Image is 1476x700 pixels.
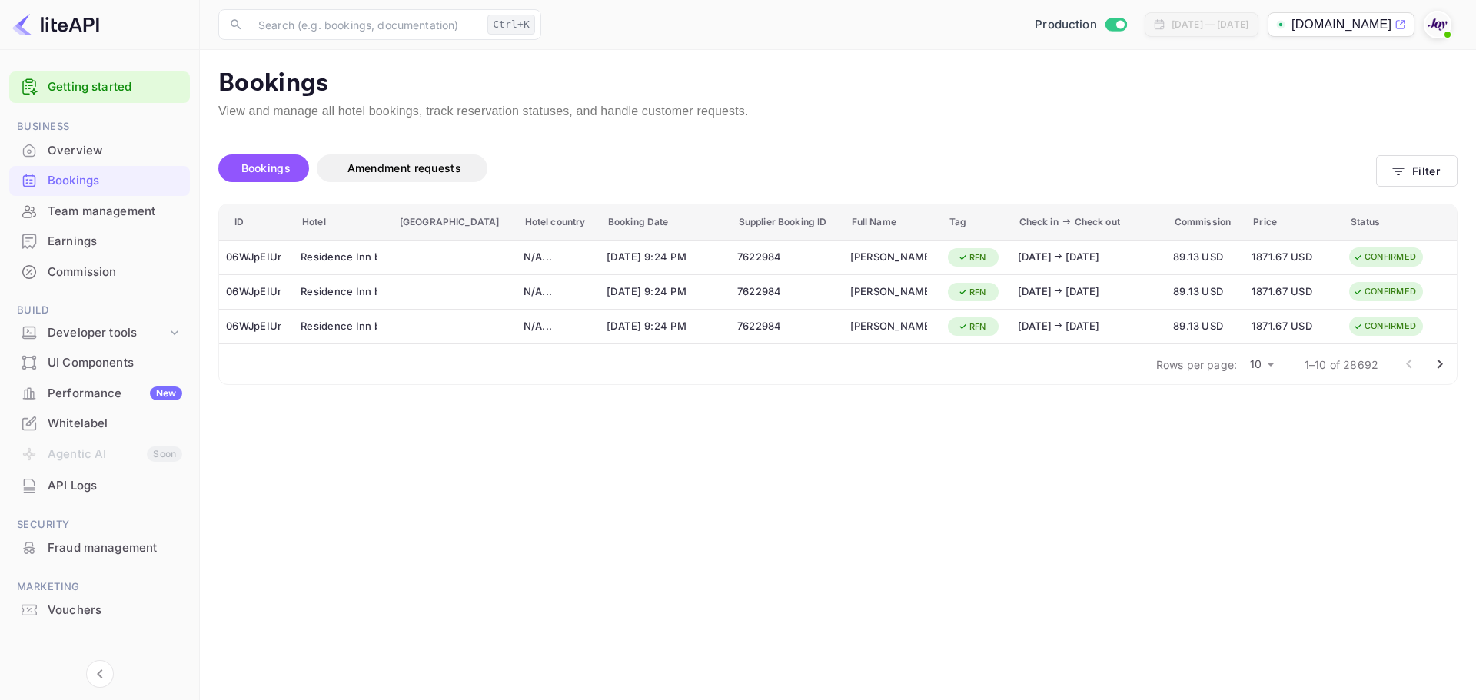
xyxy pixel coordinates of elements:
div: CONFIRMED [1343,317,1426,336]
div: Bookings [9,166,190,196]
div: API Logs [48,477,182,495]
th: Booking Date [600,204,730,241]
div: Residence Inn by Marriott Big Sky/The Wilson Hotel [301,314,377,339]
div: N/A [524,314,593,339]
div: Commission [48,264,182,281]
div: 7622984 [737,314,836,339]
p: View and manage all hotel bookings, track reservation statuses, and handle customer requests. [218,102,1458,121]
table: booking table [219,204,1457,345]
div: Developer tools [9,320,190,347]
span: [DATE] 9:24 PM [607,249,714,266]
div: Team management [48,203,182,221]
span: 1871.67 USD [1252,318,1328,335]
th: Status [1342,204,1457,241]
div: N/A [524,280,593,304]
div: 06WJpEIUr [226,245,287,270]
div: John Henle [850,280,927,304]
span: 1871.67 USD [1252,249,1328,266]
a: Overview [9,136,190,164]
div: Overview [9,136,190,166]
span: 89.13 USD [1173,284,1238,300]
div: New [150,386,182,400]
div: UI Components [48,354,182,372]
span: Amendment requests [347,161,461,174]
p: Bookings [218,68,1458,99]
div: Fraud management [48,539,182,557]
a: Whitelabel [9,409,190,437]
div: Residence Inn by Marriott Big Sky/The Wilson Hotel [301,245,377,270]
a: PerformanceNew [9,379,190,407]
img: LiteAPI logo [12,12,99,37]
a: Team management [9,197,190,225]
div: PerformanceNew [9,379,190,409]
a: UI Components [9,348,190,377]
div: Earnings [48,233,182,250]
span: [DATE] 9:24 PM [607,318,714,335]
div: 7622984 [737,245,836,270]
input: Search (e.g. bookings, documentation) [249,9,481,40]
div: 06WJpEIUr [226,280,287,304]
th: Commission [1166,204,1245,241]
th: Tag [941,204,1011,241]
div: John Henle [850,245,927,270]
div: RFN [948,317,996,337]
div: 10 [1243,353,1280,376]
div: John Henle [850,314,927,339]
div: N/A ... [524,284,593,300]
span: Check in Check out [1019,213,1158,231]
div: [DATE] — [DATE] [1172,18,1248,32]
div: UI Components [9,348,190,378]
div: [DATE] [DATE] [1018,250,1149,265]
div: N/A ... [524,250,593,265]
div: Overview [48,142,182,160]
div: Switch to Sandbox mode [1029,16,1132,34]
div: Team management [9,197,190,227]
a: Getting started [48,78,182,96]
div: Ctrl+K [487,15,535,35]
span: 89.13 USD [1173,249,1238,266]
div: RFN [948,283,996,302]
div: N/A [524,245,593,270]
th: Hotel [294,204,391,241]
span: [DATE] 9:24 PM [607,284,714,300]
div: account-settings tabs [218,154,1376,182]
button: Collapse navigation [86,660,114,688]
span: Marketing [9,579,190,595]
a: Vouchers [9,595,190,624]
p: [DOMAIN_NAME] [1291,15,1391,34]
a: Commission [9,257,190,286]
p: Rows per page: [1156,357,1237,373]
div: Fraud management [9,533,190,563]
img: With Joy [1425,12,1450,37]
a: Earnings [9,227,190,255]
div: Vouchers [9,595,190,625]
a: Bookings [9,166,190,194]
div: N/A ... [524,319,593,334]
button: Filter [1376,155,1458,187]
th: Price [1245,204,1342,241]
th: Hotel country [517,204,600,241]
div: API Logs [9,471,190,501]
div: [DATE] [DATE] [1018,284,1149,300]
th: [GEOGRAPHIC_DATA] [391,204,517,241]
span: 1871.67 USD [1252,284,1328,300]
div: Vouchers [48,602,182,619]
div: RFN [948,248,996,267]
th: Full Name [843,204,941,241]
div: 06WJpEIUr [226,314,287,339]
span: 89.13 USD [1173,318,1238,335]
button: Go to next page [1424,349,1455,380]
span: Bookings [241,161,291,174]
div: CONFIRMED [1343,282,1426,301]
div: Getting started [9,71,190,103]
div: Developer tools [48,324,167,342]
span: Security [9,516,190,533]
a: Fraud management [9,533,190,562]
span: Production [1035,16,1097,34]
div: Commission [9,257,190,287]
p: 1–10 of 28692 [1305,357,1378,373]
div: [DATE] [DATE] [1018,319,1149,334]
div: 7622984 [737,280,836,304]
div: Performance [48,385,182,403]
span: Build [9,302,190,319]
